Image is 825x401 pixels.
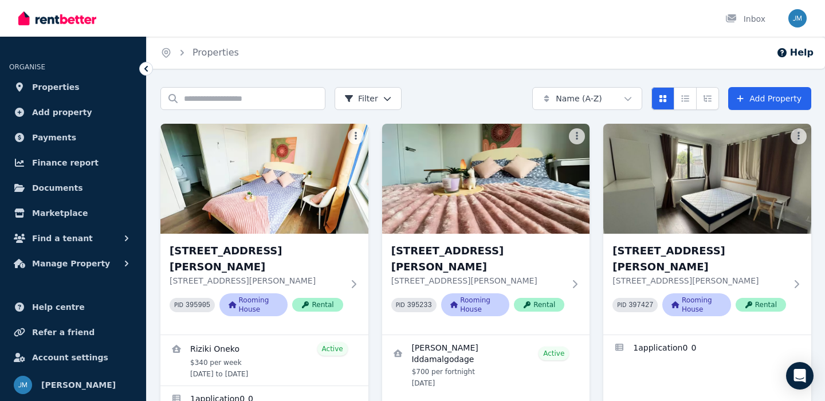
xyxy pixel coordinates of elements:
[786,362,814,390] div: Open Intercom Messenger
[728,87,811,110] a: Add Property
[391,275,565,286] p: [STREET_ADDRESS][PERSON_NAME]
[9,296,137,319] a: Help centre
[32,231,93,245] span: Find a tenant
[514,298,564,312] span: Rental
[9,252,137,275] button: Manage Property
[407,301,432,309] code: 395233
[612,243,786,275] h3: [STREET_ADDRESS][PERSON_NAME]
[170,243,343,275] h3: [STREET_ADDRESS][PERSON_NAME]
[696,87,719,110] button: Expanded list view
[147,37,253,69] nav: Breadcrumb
[292,298,343,312] span: Rental
[9,346,137,369] a: Account settings
[603,124,811,335] a: Room 4, Unit 1/55 Clayton Rd[STREET_ADDRESS][PERSON_NAME][STREET_ADDRESS][PERSON_NAME]PID 397427R...
[160,124,368,335] a: Room 2, Unit 2/55 Clayton Rd[STREET_ADDRESS][PERSON_NAME][STREET_ADDRESS][PERSON_NAME]PID 395905R...
[628,301,653,309] code: 397427
[791,128,807,144] button: More options
[219,293,288,316] span: Rooming House
[170,275,343,286] p: [STREET_ADDRESS][PERSON_NAME]
[532,87,642,110] button: Name (A-Z)
[9,76,137,99] a: Properties
[725,13,765,25] div: Inbox
[776,46,814,60] button: Help
[9,321,137,344] a: Refer a friend
[348,128,364,144] button: More options
[32,181,83,195] span: Documents
[382,124,590,234] img: Room 3, Unit 2/55 Clayton Rd
[662,293,730,316] span: Rooming House
[556,93,602,104] span: Name (A-Z)
[192,47,239,58] a: Properties
[617,302,626,308] small: PID
[569,128,585,144] button: More options
[603,124,811,234] img: Room 4, Unit 1/55 Clayton Rd
[9,63,45,71] span: ORGANISE
[9,101,137,124] a: Add property
[32,351,108,364] span: Account settings
[32,257,110,270] span: Manage Property
[32,300,85,314] span: Help centre
[382,124,590,335] a: Room 3, Unit 2/55 Clayton Rd[STREET_ADDRESS][PERSON_NAME][STREET_ADDRESS][PERSON_NAME]PID 395233R...
[14,376,32,394] img: Jason Ma
[18,10,96,27] img: RentBetter
[788,9,807,27] img: Jason Ma
[674,87,697,110] button: Compact list view
[174,302,183,308] small: PID
[9,126,137,149] a: Payments
[9,176,137,199] a: Documents
[335,87,402,110] button: Filter
[651,87,674,110] button: Card view
[9,202,137,225] a: Marketplace
[32,206,88,220] span: Marketplace
[32,80,80,94] span: Properties
[160,124,368,234] img: Room 2, Unit 2/55 Clayton Rd
[41,378,116,392] span: [PERSON_NAME]
[603,335,811,363] a: Applications for Room 4, Unit 1/55 Clayton Rd
[9,227,137,250] button: Find a tenant
[32,156,99,170] span: Finance report
[32,105,92,119] span: Add property
[382,335,590,395] a: View details for Mandira Iddamalgodage
[186,301,210,309] code: 395905
[9,151,137,174] a: Finance report
[736,298,786,312] span: Rental
[344,93,378,104] span: Filter
[396,302,405,308] small: PID
[160,335,368,386] a: View details for Riziki Oneko
[32,131,76,144] span: Payments
[441,293,509,316] span: Rooming House
[651,87,719,110] div: View options
[32,325,95,339] span: Refer a friend
[612,275,786,286] p: [STREET_ADDRESS][PERSON_NAME]
[391,243,565,275] h3: [STREET_ADDRESS][PERSON_NAME]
